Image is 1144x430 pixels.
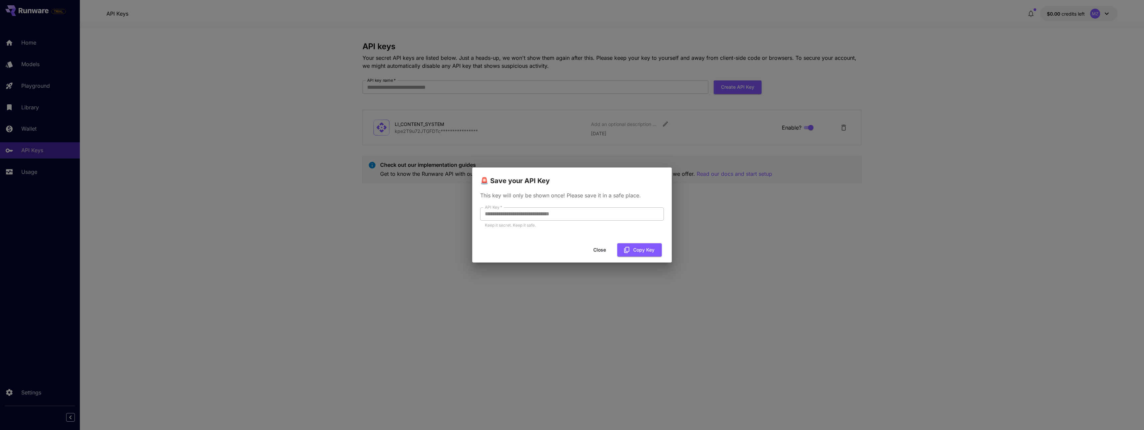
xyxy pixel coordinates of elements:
label: API Key [485,204,502,210]
h2: 🚨 Save your API Key [472,167,672,186]
p: Keep it secret. Keep it safe. [485,222,659,229]
button: Copy Key [617,243,662,257]
p: This key will only be shown once! Please save it in a safe place. [480,191,664,199]
button: Close [585,243,615,257]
